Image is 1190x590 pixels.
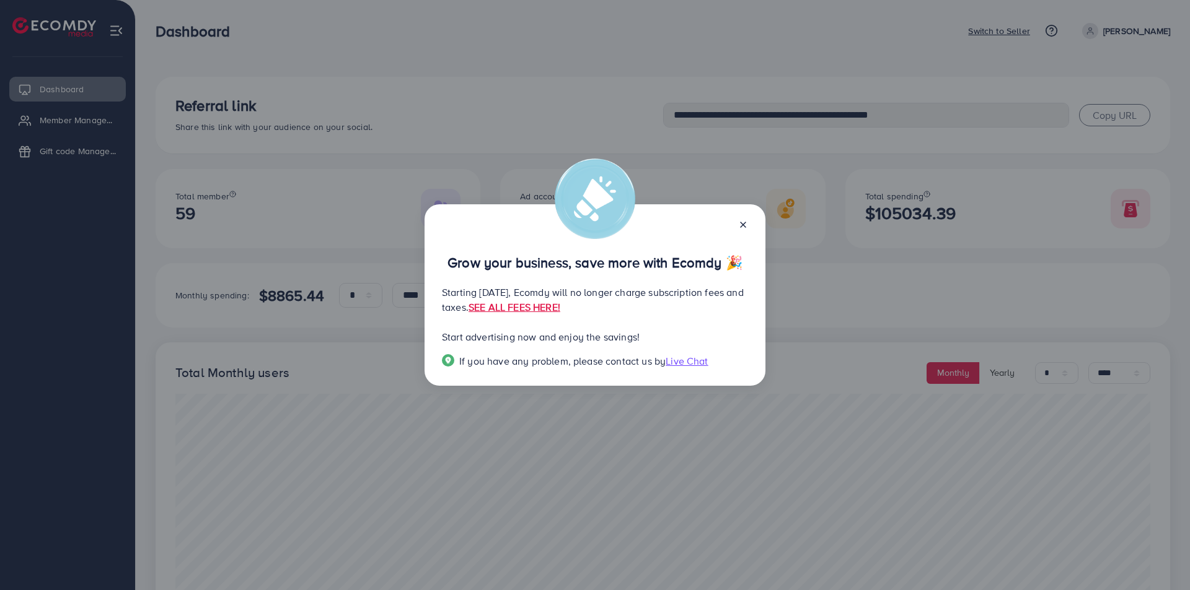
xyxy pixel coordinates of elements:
iframe: Chat [1137,534,1181,581]
a: SEE ALL FEES HERE! [469,300,560,314]
span: Live Chat [666,354,708,368]
p: Start advertising now and enjoy the savings! [442,329,748,344]
p: Grow your business, save more with Ecomdy 🎉 [442,255,748,270]
img: Popup guide [442,354,454,367]
img: alert [555,158,635,239]
span: If you have any problem, please contact us by [459,354,666,368]
p: Starting [DATE], Ecomdy will no longer charge subscription fees and taxes. [442,285,748,315]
